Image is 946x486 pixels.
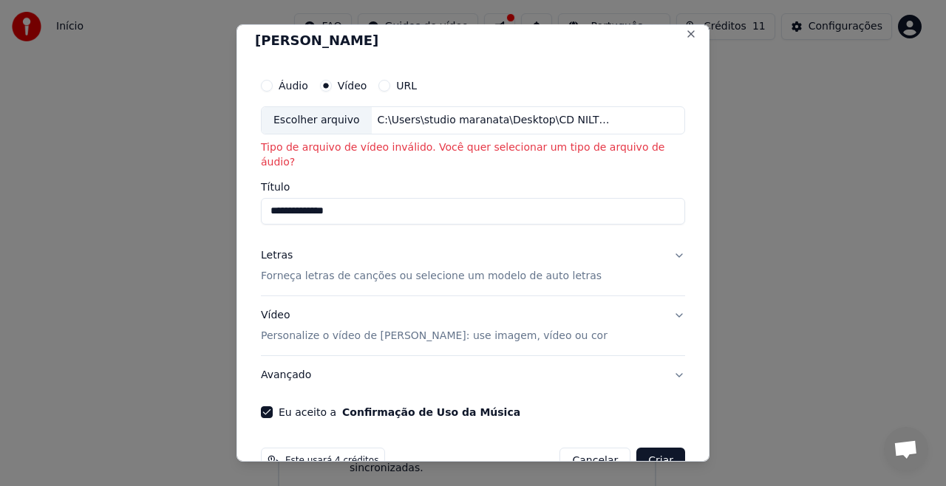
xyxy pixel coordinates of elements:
div: Escolher arquivo [262,107,372,134]
button: Eu aceito a [342,407,520,417]
p: Personalize o vídeo de [PERSON_NAME]: use imagem, vídeo ou cor [261,329,608,343]
label: Eu aceito a [279,407,520,417]
label: URL [396,81,417,91]
button: Cancelar [559,448,630,474]
label: Áudio [279,81,308,91]
div: C:\Users\studio maranata\Desktop\CD NILTON NOSA ESTRADA\[DEMOGRAPHIC_DATA] SAGRADA FORRO.mp3 [372,113,623,128]
button: Avançado [261,356,685,394]
button: Criar [636,448,685,474]
button: LetrasForneça letras de canções ou selecione um modelo de auto letras [261,236,685,295]
button: VídeoPersonalize o vídeo de [PERSON_NAME]: use imagem, vídeo ou cor [261,296,685,355]
span: Este usará 4 créditos [285,455,378,467]
p: Tipo de arquivo de vídeo inválido. Você quer selecionar um tipo de arquivo de áudio? [261,140,685,170]
h2: [PERSON_NAME] [255,34,691,47]
div: Letras [261,248,293,263]
label: Título [261,182,685,192]
label: Vídeo [338,81,367,91]
p: Forneça letras de canções ou selecione um modelo de auto letras [261,269,602,284]
div: Vídeo [261,308,608,343]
